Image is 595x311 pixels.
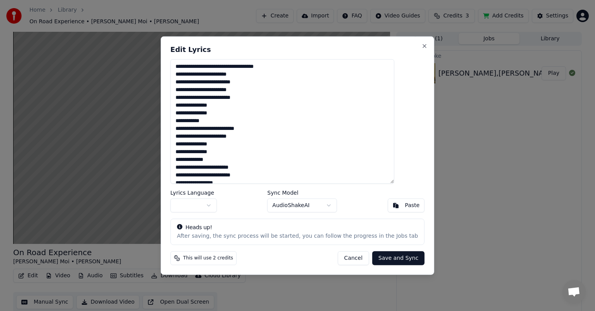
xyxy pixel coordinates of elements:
button: Paste [387,198,425,212]
div: Paste [405,201,420,209]
button: Save and Sync [372,251,425,265]
label: Sync Model [267,190,337,195]
button: Cancel [337,251,369,265]
div: Heads up! [177,223,418,231]
div: After saving, the sync process will be started, you can follow the progress in the Jobs tab [177,232,418,240]
h2: Edit Lyrics [170,46,425,53]
label: Lyrics Language [170,190,217,195]
span: This will use 2 credits [183,255,233,261]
